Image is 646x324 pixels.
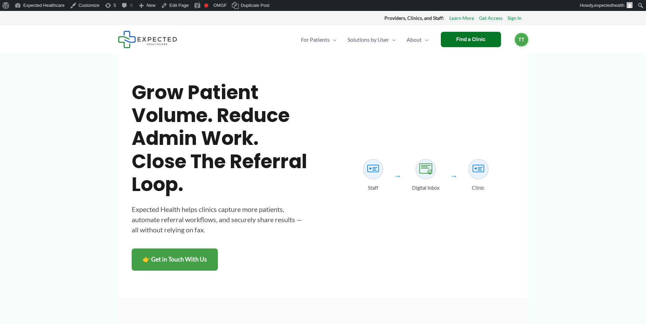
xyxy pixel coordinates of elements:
strong: Providers, Clinics, and Staff: [384,15,444,21]
span: Menu Toggle [422,28,429,52]
a: AboutMenu Toggle [401,28,434,52]
span: expectedhealth [594,3,624,8]
a: TT [515,33,528,46]
div: Clinic [472,184,485,193]
div: Focus keyphrase not set [204,3,208,8]
img: Expected Healthcare Logo - side, dark font, small [118,31,177,48]
p: Expected Health helps clinics capture more patients, automate referral workflows, and securely sh... [132,204,309,235]
div: → [450,168,458,184]
span: Solutions by User [347,28,389,52]
span: For Patients [301,28,330,52]
a: Find a Clinic [441,32,501,47]
a: Learn More [449,14,474,23]
a: Get Access [479,14,502,23]
span: Menu Toggle [330,28,337,52]
div: → [394,168,402,184]
div: Digital Inbox [412,184,439,193]
a: Solutions by UserMenu Toggle [342,28,401,52]
span: About [407,28,422,52]
a: Sign In [507,14,522,23]
nav: Primary Site Navigation [295,28,434,52]
h1: Grow patient volume. Reduce admin work. Close the referral loop. [132,81,309,196]
span: Menu Toggle [389,28,396,52]
a: 👉 Get in Touch With Us [132,248,218,271]
div: Staff [368,184,378,193]
a: For PatientsMenu Toggle [295,28,342,52]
